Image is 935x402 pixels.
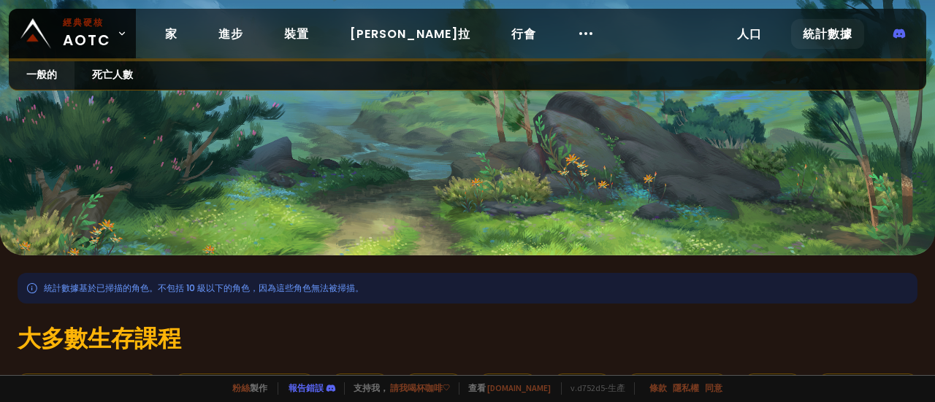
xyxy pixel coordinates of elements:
[649,382,667,393] a: 條款
[9,9,136,58] a: 經典硬核AOTC
[725,19,774,49] a: 人口
[272,19,321,49] a: 裝置
[608,382,625,393] font: 生產
[218,26,243,42] font: 進步
[737,26,762,42] font: 人口
[289,382,324,393] a: 報告錯誤
[18,322,181,355] font: 大多數生存課程
[390,382,450,393] a: 請我喝杯咖啡
[250,382,267,393] font: 製作
[570,382,608,393] font: v.d752d5-
[153,19,189,49] a: 家
[232,382,250,393] a: 粉絲
[705,382,722,393] a: 同意
[92,67,133,82] font: 死亡人數
[63,16,104,28] font: 經典硬核
[63,30,111,50] font: AOTC
[338,19,482,49] a: [PERSON_NAME]拉
[354,382,389,393] font: 支持我，
[511,26,536,42] font: 行會
[207,19,255,49] a: 進步
[468,382,486,393] font: 查看
[44,282,364,294] font: 統計數據基於已掃描的角色。不包括 10 級以下的角色，因為這些角色無法被掃描。
[673,382,699,393] a: 隱私權
[9,61,75,90] a: 一般的
[75,61,150,90] a: 死亡人數
[803,26,852,42] font: 統計數據
[791,19,864,49] a: 統計數據
[390,382,443,393] font: 請我喝杯咖啡
[284,26,309,42] font: 裝置
[350,26,470,42] font: [PERSON_NAME]拉
[26,67,57,82] font: 一般的
[165,26,178,42] font: 家
[487,382,551,393] a: [DOMAIN_NAME]
[500,19,548,49] a: 行會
